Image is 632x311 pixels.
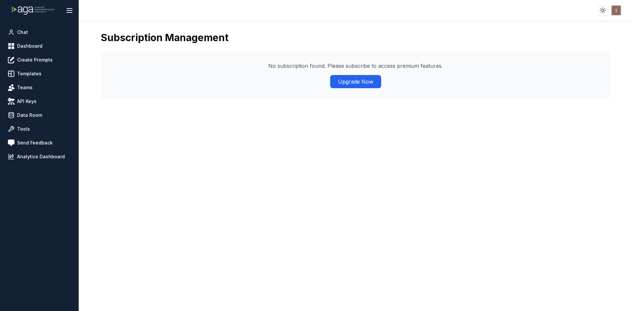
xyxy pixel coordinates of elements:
[17,29,28,36] span: Chat
[17,70,41,77] span: Templates
[17,98,37,105] span: API Keys
[5,137,73,149] a: Send Feedback
[101,32,228,43] h1: Subscription Management
[17,126,30,132] span: Tools
[5,26,73,38] a: Chat
[17,140,53,146] span: Send Feedback
[5,95,73,107] a: API Keys
[8,140,14,146] img: feedback
[17,57,53,63] span: Create Prompts
[5,68,73,80] a: Templates
[17,43,42,49] span: Dashboard
[17,84,33,91] span: Teams
[5,82,73,93] a: Teams
[5,151,73,163] a: Analytics Dashboard
[612,6,621,15] img: ACg8ocIRNee7ry9NgGQGRVGhCsBywprICOiB-2MzsRszyrCAbfWzdA=s96-c
[17,153,65,160] span: Analytics Dashboard
[5,54,73,66] a: Create Prompts
[17,112,42,118] span: Data Room
[330,75,381,88] button: Upgrade Now
[5,123,73,135] a: Tools
[5,40,73,52] a: Dashboard
[111,62,600,70] p: No subscription found. Please subscribe to access premium features.
[5,109,73,121] a: Data Room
